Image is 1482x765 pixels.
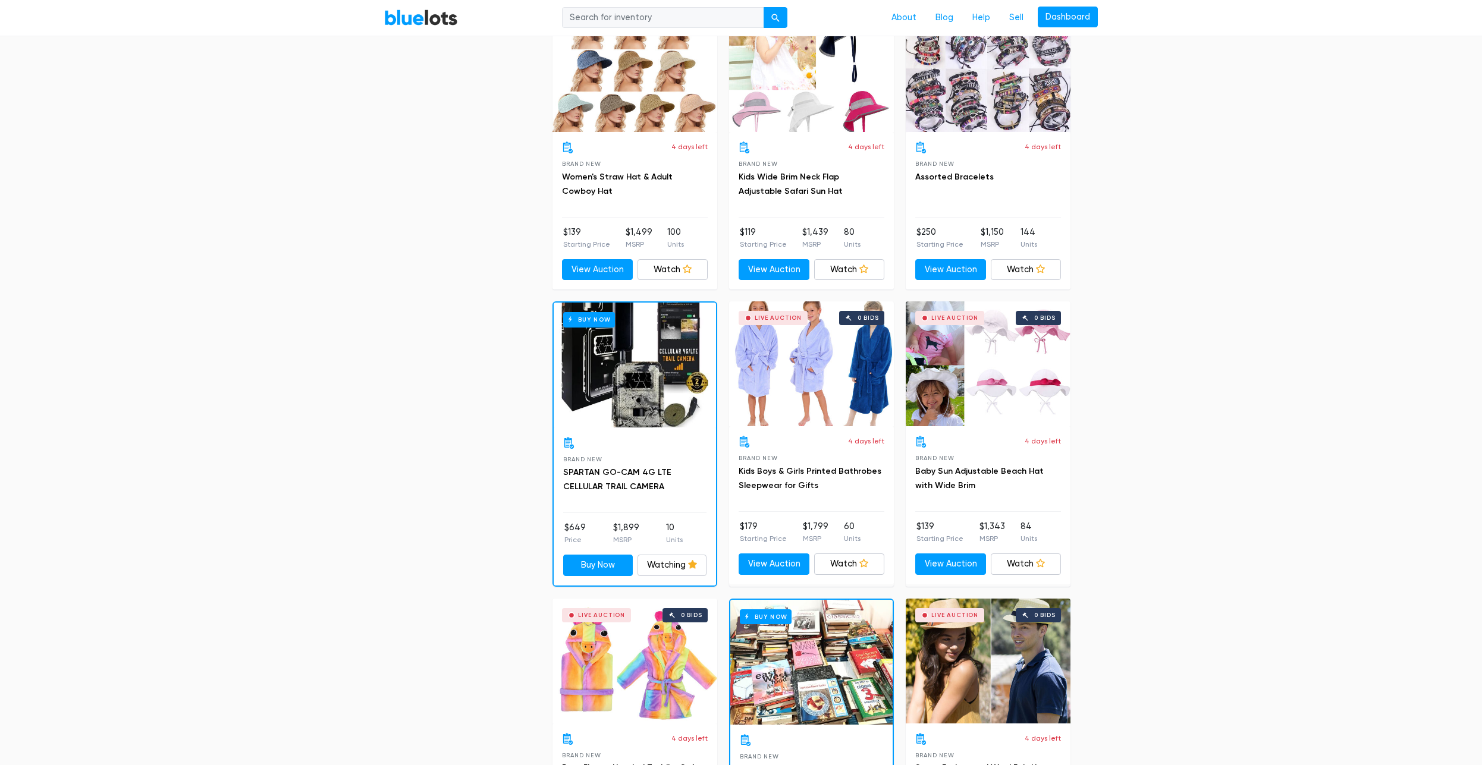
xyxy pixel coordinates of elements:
[562,7,764,29] input: Search for inventory
[638,555,707,576] a: Watching
[667,226,684,250] li: 100
[915,466,1044,490] a: Baby Sun Adjustable Beach Hat with Wide Brim
[739,160,777,167] span: Brand New
[613,521,639,545] li: $1,899
[578,612,625,618] div: Live Auction
[916,520,963,544] li: $139
[802,226,828,250] li: $1,439
[740,609,792,624] h6: Buy Now
[666,534,683,545] p: Units
[671,141,708,152] p: 4 days left
[963,7,1000,29] a: Help
[562,752,601,758] span: Brand New
[814,259,885,281] a: Watch
[1021,226,1037,250] li: 144
[1025,436,1061,446] p: 4 days left
[915,752,954,758] span: Brand New
[906,7,1070,132] a: Live Auction 0 bids
[916,533,963,544] p: Starting Price
[730,600,893,725] a: Buy Now
[882,7,926,29] a: About
[979,533,1005,544] p: MSRP
[803,533,828,544] p: MSRP
[844,239,861,250] p: Units
[739,259,809,281] a: View Auction
[638,259,708,281] a: Watch
[562,160,601,167] span: Brand New
[740,226,787,250] li: $119
[1021,533,1037,544] p: Units
[740,520,787,544] li: $179
[729,7,894,132] a: Live Auction 0 bids
[666,521,683,545] li: 10
[1025,141,1061,152] p: 4 days left
[981,239,1004,250] p: MSRP
[848,141,884,152] p: 4 days left
[1034,612,1056,618] div: 0 bids
[552,7,717,132] a: Live Auction 0 bids
[739,455,777,461] span: Brand New
[979,520,1005,544] li: $1,343
[562,259,633,281] a: View Auction
[740,753,778,760] span: Brand New
[755,315,802,321] div: Live Auction
[1038,7,1098,28] a: Dashboard
[563,456,602,462] span: Brand New
[562,172,673,196] a: Women's Straw Hat & Adult Cowboy Hat
[814,553,885,575] a: Watch
[671,733,708,744] p: 4 days left
[931,612,978,618] div: Live Auction
[926,7,963,29] a: Blog
[552,599,717,723] a: Live Auction 0 bids
[1025,733,1061,744] p: 4 days left
[1034,315,1056,321] div: 0 bids
[563,312,615,327] h6: Buy Now
[626,226,652,250] li: $1,499
[844,533,861,544] p: Units
[564,534,586,545] p: Price
[740,533,787,544] p: Starting Price
[667,239,684,250] p: Units
[563,226,610,250] li: $139
[915,259,986,281] a: View Auction
[681,612,702,618] div: 0 bids
[915,455,954,461] span: Brand New
[739,466,881,490] a: Kids Boys & Girls Printed Bathrobes Sleepwear for Gifts
[802,239,828,250] p: MSRP
[563,467,671,492] a: SPARTAN GO-CAM 4G LTE CELLULAR TRAIL CAMERA
[626,239,652,250] p: MSRP
[915,172,994,182] a: Assorted Bracelets
[739,172,843,196] a: Kids Wide Brim Neck Flap Adjustable Safari Sun Hat
[803,520,828,544] li: $1,799
[915,553,986,575] a: View Auction
[844,520,861,544] li: 60
[740,239,787,250] p: Starting Price
[844,226,861,250] li: 80
[564,521,586,545] li: $649
[931,315,978,321] div: Live Auction
[848,436,884,446] p: 4 days left
[906,599,1070,723] a: Live Auction 0 bids
[1021,239,1037,250] p: Units
[739,553,809,575] a: View Auction
[915,160,954,167] span: Brand New
[554,303,716,427] a: Buy Now
[991,259,1062,281] a: Watch
[991,553,1062,575] a: Watch
[729,301,894,426] a: Live Auction 0 bids
[563,239,610,250] p: Starting Price
[916,239,963,250] p: Starting Price
[906,301,1070,426] a: Live Auction 0 bids
[1021,520,1037,544] li: 84
[613,534,639,545] p: MSRP
[563,555,633,576] a: Buy Now
[981,226,1004,250] li: $1,150
[1000,7,1033,29] a: Sell
[916,226,963,250] li: $250
[384,9,458,26] a: BlueLots
[858,315,879,321] div: 0 bids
